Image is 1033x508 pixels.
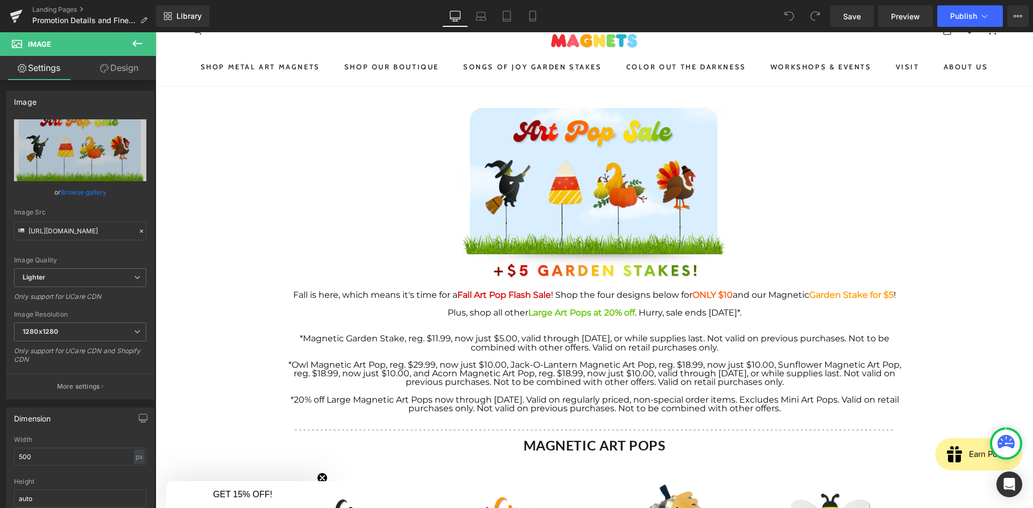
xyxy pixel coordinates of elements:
b: 1280x1280 [23,327,58,335]
a: Design [80,56,158,80]
div: Only support for UCare CDN and Shopify CDN [14,347,146,371]
input: auto [14,448,146,466]
div: Image Src [14,209,146,216]
div: Height [14,478,146,485]
b: Lighter [23,273,45,281]
div: Open Intercom Messenger [996,471,1022,497]
a: Tablet [494,5,520,27]
strong: Large Art Pops at 20% off [373,275,479,285]
a: Preview [878,5,933,27]
div: px [134,449,145,464]
a: New Library [156,5,209,27]
a: Browse gallery [61,183,107,202]
strong: Garden Stake for $5 [654,257,738,268]
button: Undo [779,5,800,27]
span: Image [28,40,51,48]
input: auto [14,490,146,507]
span: Save [843,11,861,22]
div: or [14,187,146,198]
strong: ONLY $10 [537,257,577,268]
a: Desktop [442,5,468,27]
span: Fall Art Pop Flash Sale [302,257,395,268]
a: Mobile [520,5,546,27]
div: Only support for UCare CDN [14,292,146,308]
span: Preview [891,11,920,22]
button: More [1007,5,1029,27]
a: Landing Pages [32,5,156,14]
div: Image Resolution [14,311,146,318]
button: Redo [804,5,826,27]
div: Dimension [14,408,51,423]
span: Promotion Details and Fine Print [32,16,136,25]
span: *20% off Large Magnetic Art Pops now through [DATE]. Valid on regularly priced, non-special order... [135,362,744,381]
p: More settings [57,382,100,391]
span: Publish [950,12,977,20]
input: Link [14,221,146,240]
div: Image Quality [14,256,146,264]
span: Plus, shop all other . Hurry, sale ends [DATE]*. [292,275,586,285]
span: Library [176,11,202,21]
button: More settings [6,374,154,399]
span: *Magnetic Garden Stake, reg. $11.99, now just $5.00, valid through [DATE], or while supplies last... [144,301,734,320]
iframe: To enrich screen reader interactions, please activate Accessibility in Grammarly extension settings [155,32,1033,508]
button: Publish [937,5,1003,27]
span: *Owl Magnetic Art Pop, reg. $29.99, now just $10.00, Jack-O-Lantern Magnetic Art Pop, reg. $18.99... [133,327,746,355]
iframe: Button to open loyalty program pop-up [780,406,867,438]
div: Image [14,91,37,106]
div: Width [14,436,146,443]
a: Laptop [468,5,494,27]
b: MAGNETIC ART POPS [368,405,510,421]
